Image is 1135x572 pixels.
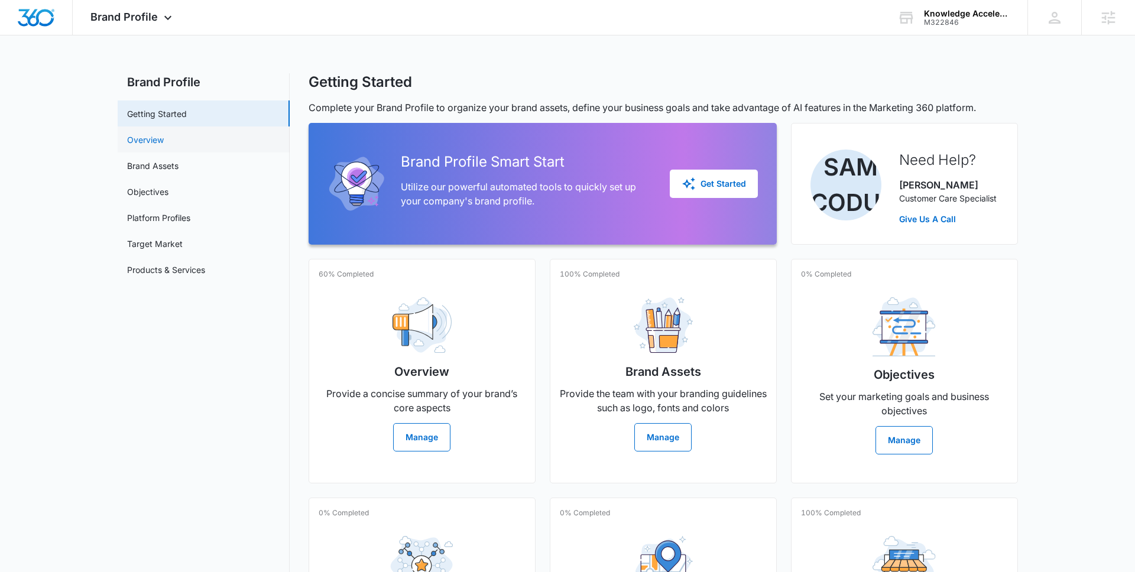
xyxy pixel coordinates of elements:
[899,178,997,192] p: [PERSON_NAME]
[560,386,767,415] p: Provide the team with your branding guidelines such as logo, fonts and colors
[874,366,935,383] h2: Objectives
[899,213,997,225] a: Give Us A Call
[810,149,881,220] img: Sam Coduto
[319,269,374,279] p: 60% Completed
[394,363,449,381] h2: Overview
[127,212,190,224] a: Platform Profiles
[319,508,369,518] p: 0% Completed
[319,386,526,415] p: Provide a concise summary of your brand’s core aspects
[309,100,1018,115] p: Complete your Brand Profile to organize your brand assets, define your business goals and take ad...
[118,73,290,91] h2: Brand Profile
[924,9,1010,18] div: account name
[801,269,851,279] p: 0% Completed
[875,426,933,454] button: Manage
[924,18,1010,27] div: account id
[899,192,997,204] p: Customer Care Specialist
[625,363,701,381] h2: Brand Assets
[560,508,610,518] p: 0% Completed
[127,186,168,198] a: Objectives
[393,423,450,451] button: Manage
[309,73,412,91] h1: Getting Started
[560,269,620,279] p: 100% Completed
[550,259,777,483] a: 100% CompletedBrand AssetsProvide the team with your branding guidelines such as logo, fonts and ...
[127,160,179,172] a: Brand Assets
[309,259,536,483] a: 60% CompletedOverviewProvide a concise summary of your brand’s core aspectsManage
[127,108,187,120] a: Getting Started
[801,508,861,518] p: 100% Completed
[90,11,158,23] span: Brand Profile
[634,423,692,451] button: Manage
[801,389,1008,418] p: Set your marketing goals and business objectives
[127,264,205,276] a: Products & Services
[401,180,651,208] p: Utilize our powerful automated tools to quickly set up your company's brand profile.
[899,149,997,171] h2: Need Help?
[791,259,1018,483] a: 0% CompletedObjectivesSet your marketing goals and business objectivesManage
[670,170,758,198] button: Get Started
[127,134,164,146] a: Overview
[127,238,183,250] a: Target Market
[401,151,651,173] h2: Brand Profile Smart Start
[682,177,746,191] div: Get Started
